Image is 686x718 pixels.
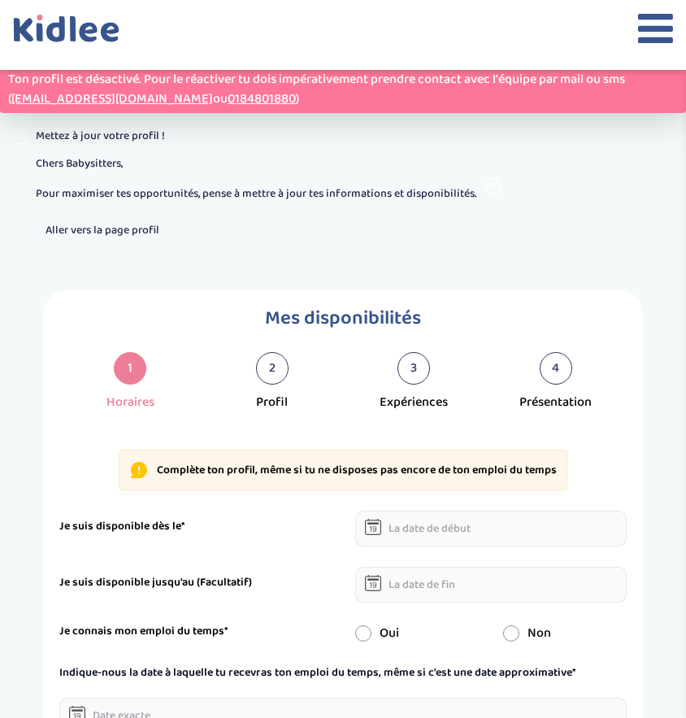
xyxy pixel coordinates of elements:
input: La date de début [355,511,627,546]
div: 3 [397,352,430,385]
div: Oui [343,624,491,643]
label: Je suis disponible dès le* [59,518,185,535]
h1: Mettez à jour votre profil ! [36,130,476,142]
a: [EMAIL_ADDRESS][DOMAIN_NAME] [11,89,213,109]
h1: Mes disponibilités [59,302,627,334]
input: La date de fin [355,567,627,603]
p: Chers Babysitters, [36,155,476,172]
div: Présentation [519,393,592,412]
p: Ton profil est désactivé. Pour le réactiver tu dois impérativement prendre contact avec l'équipe ... [8,70,678,109]
p: Pour maximiser tes opportunités, pense à mettre à jour tes informations et disponibilités. [36,185,476,202]
div: Expériences [380,393,448,412]
div: Profil [256,393,288,412]
a: Aller vers la page profil [36,215,476,246]
label: Indique-nous la date à laquelle tu recevras ton emploi du temps, même si c'est une date approxima... [59,664,576,681]
div: 4 [540,352,572,385]
a: 0184801880 [228,89,296,109]
label: Je connais mon emploi du temps* [59,623,228,640]
label: Je suis disponible jusqu'au (Facultatif) [59,574,252,591]
div: Horaires [106,393,154,412]
div: 2 [256,352,289,385]
p: Complète ton profil, même si tu ne disposes pas encore de ton emploi du temps [157,463,557,479]
div: 1 [114,352,146,385]
div: Non [491,624,639,643]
